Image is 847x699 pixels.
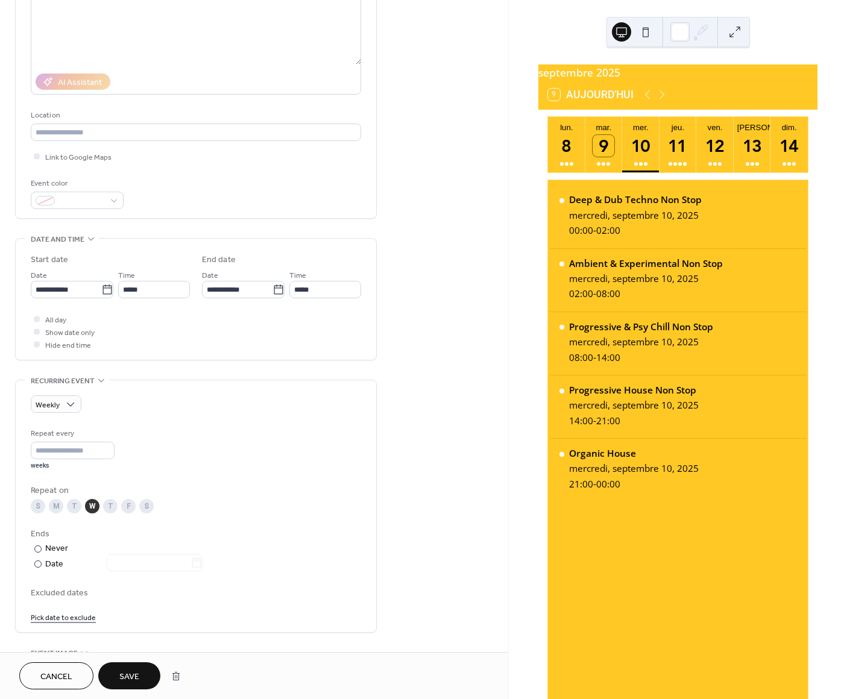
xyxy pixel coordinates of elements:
div: 8 [556,135,578,157]
span: - [593,351,596,364]
div: ven. [700,123,730,132]
button: 9Aujourd'hui [544,86,638,104]
div: 11 [667,135,689,157]
div: W [85,499,99,513]
span: - [593,287,596,300]
div: mercredi, septembre 10, 2025 [569,209,702,222]
div: S [139,499,154,513]
div: 10 [630,135,652,157]
span: Show date only [45,327,95,339]
span: 02:00 [569,287,593,300]
div: Progressive House Non Stop [569,384,699,397]
div: Progressive & Psy Chill Non Stop [569,321,713,333]
button: mar.9 [585,117,623,172]
span: Weekly [36,398,60,412]
div: M [49,499,63,513]
div: mar. [589,123,619,132]
div: Start date [31,254,68,266]
div: End date [202,254,236,266]
button: mer.10 [622,117,660,172]
div: 9 [593,135,614,157]
button: dim.14 [770,117,808,172]
span: Pick date to exclude [31,612,96,624]
span: Date and time [31,233,84,246]
span: 21:00 [596,415,620,427]
div: jeu. [663,123,693,132]
div: Repeat every [31,427,112,440]
span: Date [31,269,47,282]
span: 02:00 [596,224,620,237]
span: Save [119,671,139,683]
span: Excluded dates [31,587,361,600]
button: jeu.11 [660,117,697,172]
div: 12 [704,135,726,157]
div: Organic House [569,447,699,460]
button: lun.8 [548,117,585,172]
div: Event color [31,177,121,190]
span: 14:00 [596,351,620,364]
span: 08:00 [596,287,620,300]
button: ven.12 [696,117,734,172]
div: 14 [778,135,800,157]
div: F [121,499,136,513]
span: 08:00 [569,351,593,364]
span: - [593,224,596,237]
div: lun. [552,123,582,132]
span: - [593,478,596,491]
div: Location [31,109,359,122]
span: Time [118,269,135,282]
div: mer. [626,123,656,132]
div: dim. [774,123,804,132]
button: Cancel [19,662,93,689]
span: Link to Google Maps [45,151,112,164]
div: Ends [31,528,359,541]
span: 00:00 [596,478,620,491]
div: T [67,499,81,513]
div: S [31,499,45,513]
div: weeks [31,462,115,470]
span: 14:00 [569,415,593,427]
div: 13 [742,135,763,157]
span: 21:00 [569,478,593,491]
span: Recurring event [31,375,95,387]
button: Save [98,662,160,689]
button: [PERSON_NAME].13 [734,117,771,172]
span: Date [202,269,218,282]
div: Date [45,557,203,571]
span: Event image [31,647,78,660]
span: Hide end time [45,339,91,352]
div: septembre 2025 [538,64,817,80]
div: Repeat on [31,484,359,497]
div: [PERSON_NAME]. [737,123,767,132]
div: mercredi, septembre 10, 2025 [569,462,699,475]
span: - [593,415,596,427]
span: 00:00 [569,224,593,237]
div: Deep & Dub Techno Non Stop [569,193,702,206]
div: mercredi, septembre 10, 2025 [569,272,723,285]
span: Time [289,269,306,282]
span: All day [45,314,66,327]
span: Cancel [40,671,72,683]
div: T [103,499,118,513]
div: mercredi, septembre 10, 2025 [569,399,699,412]
div: mercredi, septembre 10, 2025 [569,336,713,348]
div: Ambient & Experimental Non Stop [569,257,723,270]
div: Never [45,542,69,555]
